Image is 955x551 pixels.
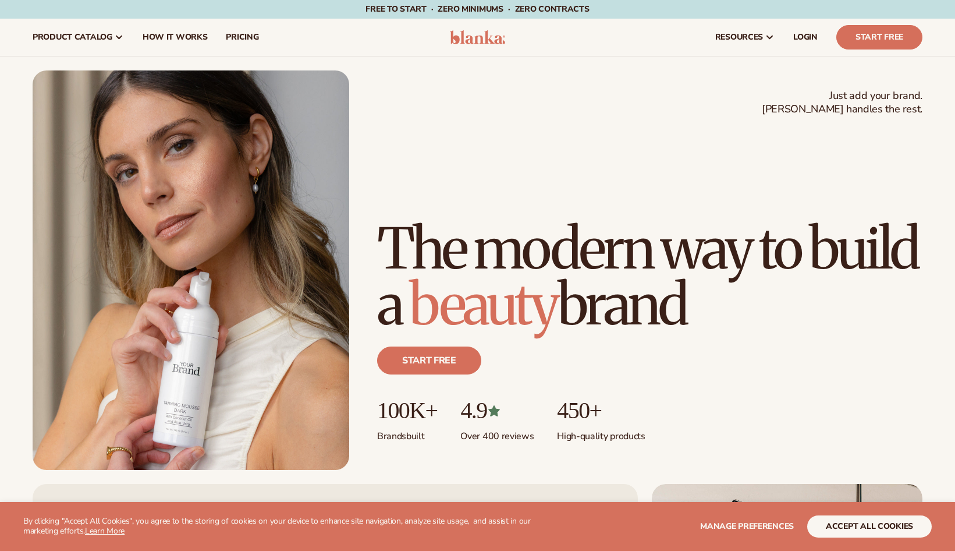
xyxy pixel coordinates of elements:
button: accept all cookies [807,515,932,538]
span: pricing [226,33,258,42]
p: High-quality products [557,423,645,443]
p: 4.9 [460,398,534,423]
a: Learn More [85,525,125,536]
a: Start free [377,347,481,375]
span: product catalog [33,33,112,42]
p: Brands built [377,423,437,443]
h1: The modern way to build a brand [377,221,922,333]
span: Just add your brand. [PERSON_NAME] handles the rest. [762,89,922,116]
button: Manage preferences [700,515,794,538]
img: Female holding tanning mousse. [33,70,349,470]
span: beauty [409,270,557,340]
a: Start Free [836,25,922,50]
span: How It Works [143,33,208,42]
p: 100K+ [377,398,437,423]
span: resources [715,33,763,42]
p: By clicking "Accept All Cookies", you agree to the storing of cookies on your device to enhance s... [23,517,549,536]
span: Manage preferences [700,521,794,532]
img: logo [450,30,505,44]
span: LOGIN [793,33,818,42]
p: Over 400 reviews [460,423,534,443]
a: How It Works [133,19,217,56]
a: resources [706,19,784,56]
a: LOGIN [784,19,827,56]
a: product catalog [23,19,133,56]
a: pricing [216,19,268,56]
p: 450+ [557,398,645,423]
span: Free to start · ZERO minimums · ZERO contracts [365,3,589,15]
